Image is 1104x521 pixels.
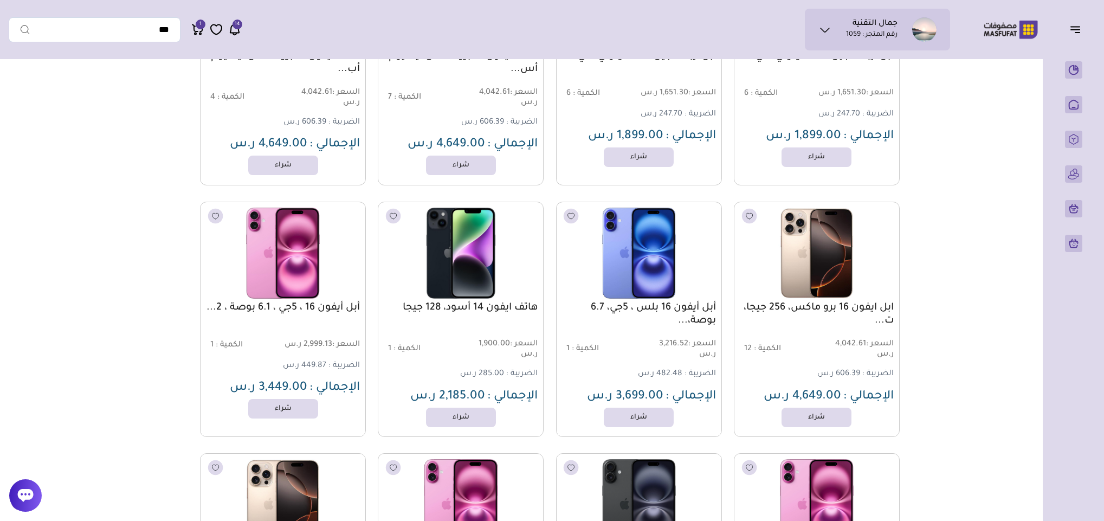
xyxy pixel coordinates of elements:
span: السعر : [510,340,538,349]
span: 4,649.00 ر.س [408,138,485,151]
span: 1,651.30 ر.س [640,88,716,99]
a: أبل أيفون 16 بلس ، 5جي، 6.7 بوصة،... [562,301,716,327]
span: 285.00 ر.س [460,370,504,378]
span: 4,042.61 ر.س [462,88,538,108]
img: 2025-05-15-68262671bb336.png [206,208,359,299]
span: الكمية : [394,93,421,102]
a: أبل أيفون 16 ، 5جي ، 6.1 بوصة ، 2... [206,301,360,314]
span: السعر : [866,89,894,98]
span: الإجمالي : [666,130,716,143]
a: شراء [426,156,496,175]
span: الإجمالي : [666,390,716,403]
span: 247.70 ر.س [818,110,860,119]
a: شراء [782,408,851,427]
span: الضريبة : [328,118,360,127]
span: 1 [199,20,202,29]
span: السعر : [510,88,538,97]
span: 4,042.61 ر.س [284,88,360,108]
span: الكمية : [751,89,778,98]
span: 3,449.00 ر.س [230,382,307,395]
span: 7 [388,93,392,102]
a: هاتف ايفون 16 برو ماكس تيتانيوم أس... [384,50,538,76]
a: شراء [248,399,318,419]
span: الكمية : [217,93,244,102]
span: 3,699.00 ر.س [587,390,663,403]
img: 2025-05-15-6825f8878725e.png [740,208,893,299]
span: 606.39 ر.س [461,118,504,127]
span: 606.39 ر.س [817,370,860,378]
span: 2,999.13 ر.س [284,340,360,350]
span: السعر : [688,340,716,349]
a: شراء [426,408,496,427]
span: 606.39 ر.س [283,118,326,127]
span: 4,042.61 ر.س [818,339,894,360]
span: الكمية : [573,89,600,98]
a: شراء [604,408,674,427]
span: 4 [210,93,215,102]
span: الكمية : [216,341,243,350]
span: 12 [744,345,752,353]
span: الكمية : [393,345,421,353]
h1: جمال التقنية [853,19,898,30]
span: السعر : [332,88,360,97]
span: الضريبة : [328,362,360,370]
span: الإجمالي : [487,138,538,151]
span: الكمية : [572,345,599,353]
a: هاتف ايفون 14 أسود، 128 جيجا [384,301,538,314]
span: 449.87 ر.س [283,362,326,370]
a: 1 [191,23,204,36]
img: 2025-06-29-686125fd85677.png [384,208,537,299]
span: 1,900.00 ر.س [462,339,538,360]
span: الضريبة : [685,370,716,378]
span: الإجمالي : [843,130,894,143]
span: 1 [388,345,391,353]
span: الضريبة : [862,370,894,378]
a: شراء [248,156,318,175]
p: رقم المتجر : 1059 [846,30,898,41]
span: السعر : [332,340,360,349]
span: الإجمالي : [843,390,894,403]
span: 14 [235,20,240,29]
span: الإجمالي : [309,138,360,151]
span: السعر : [688,89,716,98]
span: الضريبة : [685,110,716,119]
span: 1,899.00 ر.س [588,130,663,143]
span: 1 [566,345,570,353]
span: 482.48 ر.س [638,370,682,378]
img: 2025-05-15-68261d9382ccc.png [563,208,715,299]
span: 1,651.30 ر.س [818,88,894,99]
a: هاتف ايفون 16 برو ماكس تيتانيوم أب... [206,50,360,76]
a: شراء [604,147,674,167]
span: 3,216.52 ر.س [640,339,716,360]
img: Logo [976,19,1045,40]
img: جمال التقنية [912,17,937,42]
span: الضريبة : [506,370,538,378]
span: الكمية : [754,345,781,353]
span: 6 [566,89,571,98]
span: السعر : [866,340,894,349]
span: 1,899.00 ر.س [766,130,841,143]
span: 4,649.00 ر.س [230,138,307,151]
a: 14 [228,23,241,36]
span: الضريبة : [862,110,894,119]
span: الإجمالي : [487,390,538,403]
span: 1 [210,341,214,350]
span: 2,185.00 ر.س [410,390,485,403]
span: 4,649.00 ر.س [764,390,841,403]
span: الإجمالي : [309,382,360,395]
span: 247.70 ر.س [641,110,682,119]
span: الضريبة : [506,118,538,127]
a: ابل ايفون 16 برو ماكس، 256 جيجا، ت... [740,301,894,327]
span: 6 [744,89,748,98]
a: شراء [782,147,851,167]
